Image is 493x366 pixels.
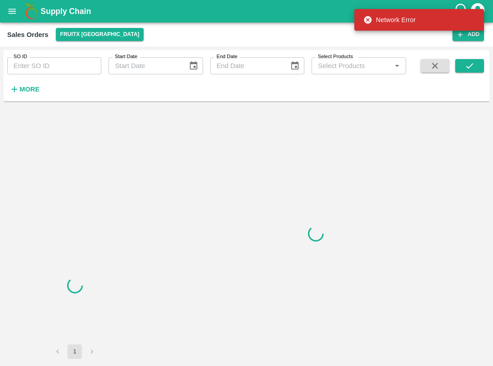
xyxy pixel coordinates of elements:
label: SO ID [14,53,27,60]
a: Supply Chain [41,5,454,18]
button: open drawer [2,1,23,22]
nav: pagination navigation [49,344,100,359]
button: Open [391,60,403,72]
button: Choose date [185,57,202,74]
input: Start Date [109,57,181,74]
button: Choose date [286,57,303,74]
strong: More [19,86,40,93]
label: Start Date [115,53,137,60]
input: End Date [210,57,283,74]
div: Sales Orders [7,29,49,41]
b: Supply Chain [41,7,91,16]
label: End Date [217,53,237,60]
button: More [7,82,42,97]
button: Select DC [56,28,144,41]
input: Enter SO ID [7,57,101,74]
input: Select Products [314,60,388,72]
div: Network Error [363,12,416,28]
div: account of current user [470,2,486,21]
div: customer-support [454,3,470,19]
label: Select Products [318,53,353,60]
button: page 1 [68,344,82,359]
button: Add [452,28,484,41]
img: logo [23,2,41,20]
